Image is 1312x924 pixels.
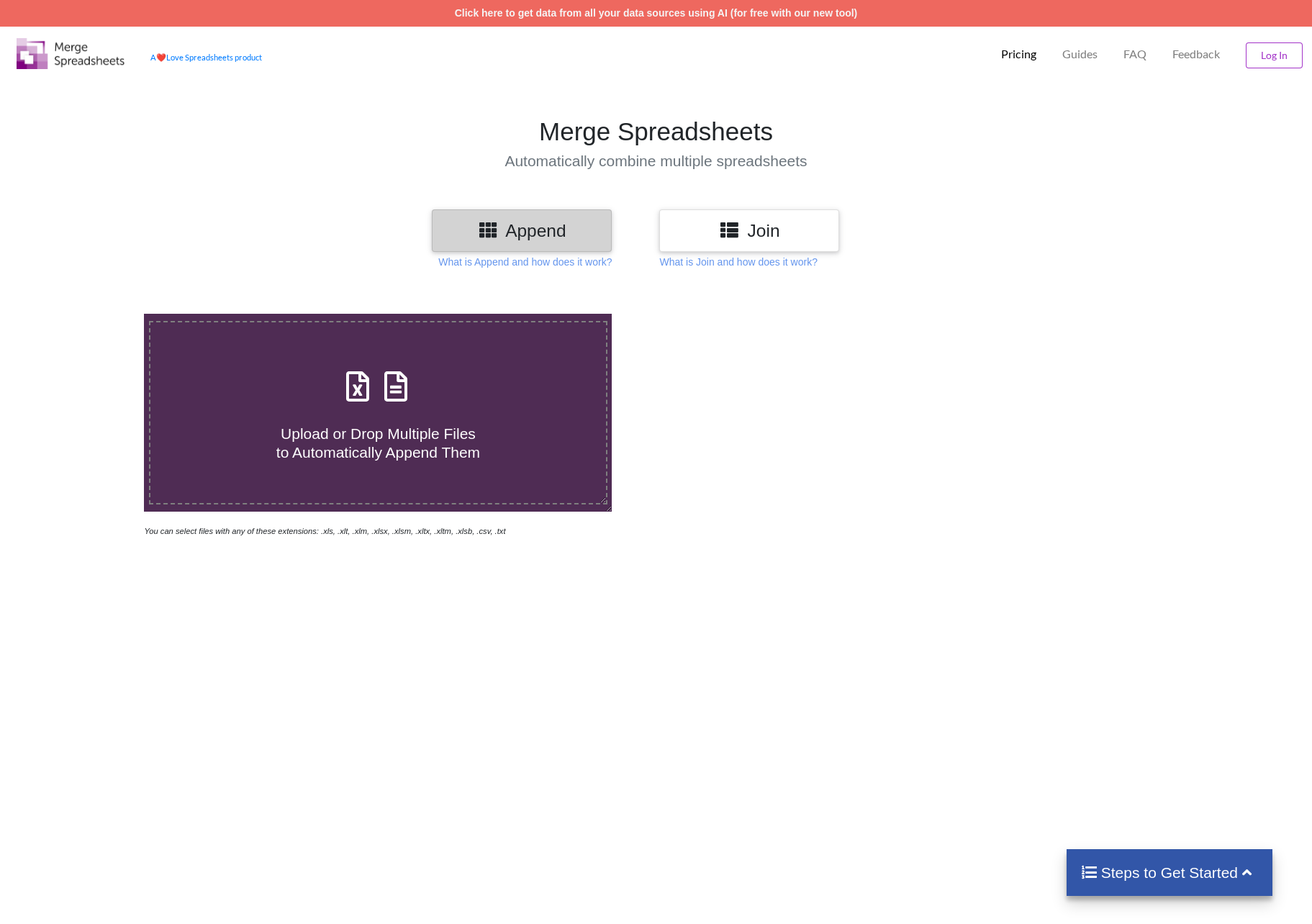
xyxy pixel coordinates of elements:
h3: Append [443,220,601,241]
span: heart [156,53,166,62]
p: What is Join and how does it work? [659,255,817,269]
h3: Join [670,220,828,241]
img: Logo.png [17,38,125,69]
span: Upload or Drop Multiple Files to Automatically Append Them [276,425,480,460]
p: Guides [1062,47,1098,62]
p: FAQ [1123,47,1146,62]
button: Log In [1246,42,1303,68]
p: Pricing [1001,47,1036,62]
span: Feedback [1172,48,1220,60]
i: You can select files with any of these extensions: .xls, .xlt, .xlm, .xlsx, .xlsm, .xltx, .xltm, ... [144,527,505,535]
h4: Steps to Get Started [1081,864,1259,882]
p: What is Append and how does it work? [438,255,612,269]
a: Click here to get data from all your data sources using AI (for free with our new tool) [455,7,858,19]
a: AheartLove Spreadsheets product [150,53,262,62]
